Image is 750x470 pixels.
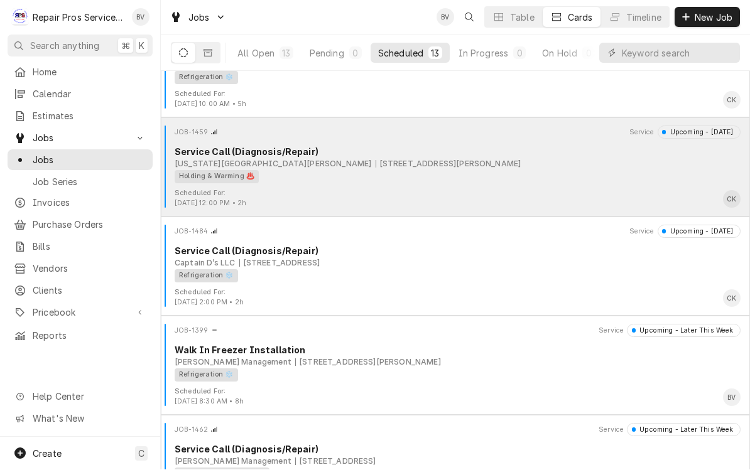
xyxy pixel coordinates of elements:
[8,280,153,301] a: Clients
[175,200,246,208] span: [DATE] 12:00 PM • 2h
[175,199,246,209] div: Object Extra Context Footer Value
[132,9,149,26] div: BV
[166,245,745,282] div: Card Body
[175,357,291,368] div: Object Subtext Primary
[622,43,734,63] input: Keyword search
[175,326,208,336] div: Object ID
[8,128,153,149] a: Go to Jobs
[33,132,128,145] span: Jobs
[8,62,153,83] a: Home
[161,316,750,415] div: Job Card: JOB-1399
[599,326,624,336] div: Object Extra Context Header
[666,227,733,237] div: Upcoming - [DATE]
[33,218,146,232] span: Purchase Orders
[310,47,344,60] div: Pending
[175,387,244,397] div: Object Extra Context Footer Label
[437,9,454,26] div: Brian Volker's Avatar
[282,47,290,60] div: 13
[8,237,153,257] a: Bills
[8,302,153,323] a: Go to Pricebook
[175,344,741,357] div: Object Title
[175,189,246,199] div: Object Extra Context Footer Label
[175,245,741,258] div: Object Title
[723,290,741,307] div: Caleb Kvale's Avatar
[626,11,661,24] div: Timeline
[723,191,741,208] div: Caleb Kvale's Avatar
[175,258,235,269] div: Object Subtext Primary
[166,344,745,382] div: Card Body
[138,447,144,461] span: C
[11,9,29,26] div: R
[175,225,218,238] div: Card Header Primary Content
[175,425,208,435] div: Object ID
[658,126,741,139] div: Object Status
[33,88,146,101] span: Calendar
[175,171,736,184] div: Object Tag List
[510,11,535,24] div: Table
[8,172,153,193] a: Job Series
[599,425,624,435] div: Object Extra Context Header
[295,456,376,467] div: Object Subtext Secondary
[8,215,153,235] a: Purchase Orders
[33,412,145,425] span: What's New
[175,159,741,170] div: Object Subtext
[166,324,745,337] div: Card Header
[175,357,741,368] div: Object Subtext
[175,397,244,407] div: Object Extra Context Footer Value
[636,425,733,435] div: Upcoming - Later This Week
[33,284,146,297] span: Clients
[175,369,736,382] div: Object Tag List
[33,240,146,254] span: Bills
[175,424,218,436] div: Card Header Primary Content
[33,11,125,24] div: Repair Pros Services Inc
[175,146,741,159] div: Object Title
[175,189,246,209] div: Card Footer Extra Context
[175,299,244,307] span: [DATE] 2:00 PM • 2h
[175,270,238,283] div: Refrigeration ❄️
[459,47,509,60] div: In Progress
[175,387,244,407] div: Card Footer Extra Context
[599,424,741,436] div: Card Header Secondary Content
[175,369,238,382] div: Refrigeration ❄️
[627,324,741,337] div: Object Status
[723,290,741,307] div: CK
[692,11,735,24] span: New Job
[33,262,146,275] span: Vendors
[723,92,741,109] div: Caleb Kvale's Avatar
[33,390,145,403] span: Help Center
[175,227,208,237] div: Object ID
[239,258,320,269] div: Object Subtext Secondary
[175,72,238,85] div: Refrigeration ❄️
[175,270,736,283] div: Object Tag List
[33,110,146,123] span: Estimates
[629,128,655,138] div: Object Extra Context Header
[8,259,153,279] a: Vendors
[723,92,741,109] div: CK
[175,456,291,467] div: Object Subtext Primary
[8,84,153,105] a: Calendar
[121,40,130,53] span: ⌘
[175,171,259,184] div: Holding & Warming ♨️
[175,72,736,85] div: Object Tag List
[175,398,244,406] span: [DATE] 8:30 AM • 8h
[376,159,521,170] div: Object Subtext Secondary
[33,196,146,210] span: Invoices
[33,306,128,319] span: Pricebook
[11,9,29,26] div: Repair Pros Services Inc's Avatar
[175,90,246,110] div: Card Footer Extra Context
[166,424,745,436] div: Card Header
[166,225,745,238] div: Card Header
[175,324,218,337] div: Card Header Primary Content
[33,66,146,79] span: Home
[627,424,741,436] div: Object Status
[542,47,577,60] div: On Hold
[175,298,244,308] div: Object Extra Context Footer Value
[378,47,423,60] div: Scheduled
[723,92,741,109] div: Card Footer Primary Content
[175,288,244,298] div: Object Extra Context Footer Label
[8,106,153,127] a: Estimates
[585,47,592,60] div: 0
[30,40,99,53] span: Search anything
[352,47,359,60] div: 0
[188,11,210,24] span: Jobs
